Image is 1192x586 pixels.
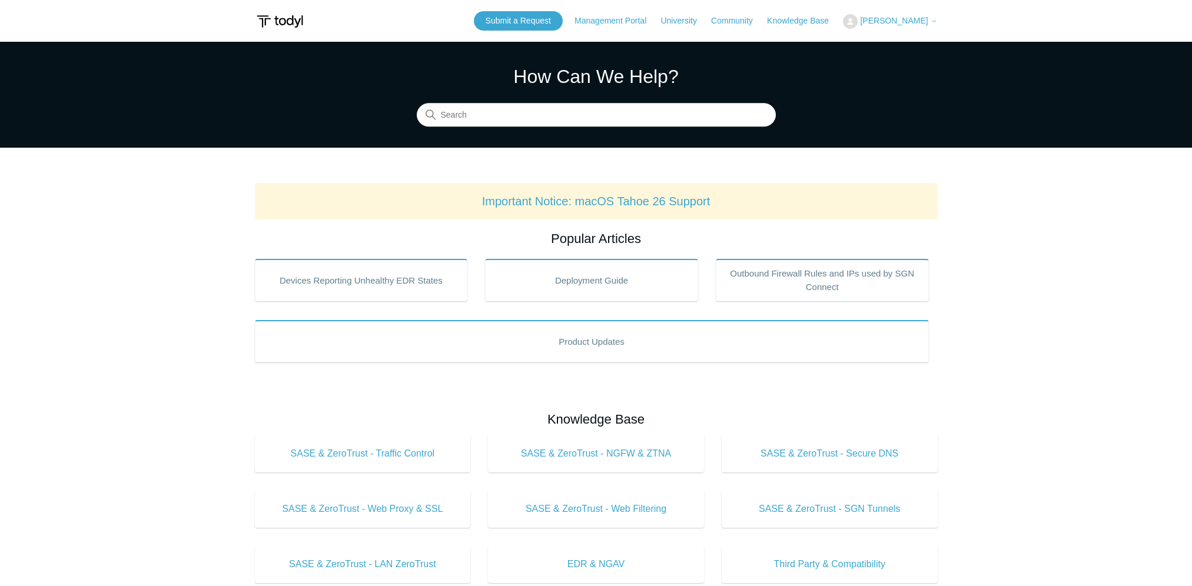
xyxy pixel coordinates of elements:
span: SASE & ZeroTrust - Traffic Control [273,447,453,461]
span: SASE & ZeroTrust - Web Proxy & SSL [273,502,453,516]
a: Deployment Guide [485,259,698,301]
span: Third Party & Compatibility [739,557,920,571]
h2: Knowledge Base [255,409,938,429]
a: Submit a Request [474,11,563,31]
span: SASE & ZeroTrust - Secure DNS [739,447,920,461]
a: Management Portal [575,15,658,27]
a: Devices Reporting Unhealthy EDR States [255,259,468,301]
a: SASE & ZeroTrust - Web Proxy & SSL [255,490,471,528]
img: Todyl Support Center Help Center home page [255,11,305,32]
button: [PERSON_NAME] [843,14,937,29]
span: EDR & NGAV [506,557,686,571]
span: SASE & ZeroTrust - SGN Tunnels [739,502,920,516]
input: Search [417,104,776,127]
a: SASE & ZeroTrust - Traffic Control [255,435,471,472]
a: University [660,15,708,27]
a: EDR & NGAV [488,545,704,583]
h1: How Can We Help? [417,62,776,91]
a: Important Notice: macOS Tahoe 26 Support [482,195,710,208]
span: [PERSON_NAME] [860,16,928,25]
a: SASE & ZeroTrust - NGFW & ZTNA [488,435,704,472]
span: SASE & ZeroTrust - NGFW & ZTNA [506,447,686,461]
a: Knowledge Base [767,15,841,27]
a: Product Updates [255,320,929,362]
span: SASE & ZeroTrust - LAN ZeroTrust [273,557,453,571]
a: SASE & ZeroTrust - SGN Tunnels [722,490,938,528]
a: Outbound Firewall Rules and IPs used by SGN Connect [716,259,929,301]
a: Third Party & Compatibility [722,545,938,583]
span: SASE & ZeroTrust - Web Filtering [506,502,686,516]
a: SASE & ZeroTrust - Secure DNS [722,435,938,472]
h2: Popular Articles [255,229,938,248]
a: SASE & ZeroTrust - Web Filtering [488,490,704,528]
a: Community [711,15,765,27]
a: SASE & ZeroTrust - LAN ZeroTrust [255,545,471,583]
